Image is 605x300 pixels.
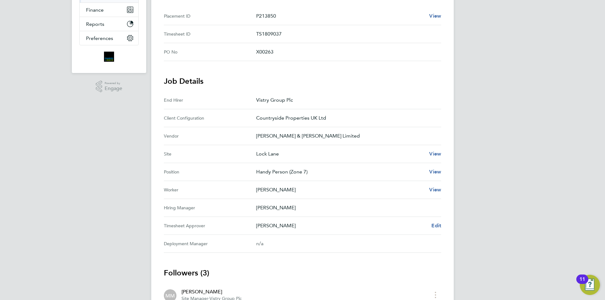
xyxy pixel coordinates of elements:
[431,223,441,229] span: Edit
[430,290,441,300] button: timesheet menu
[86,21,104,27] span: Reports
[164,30,256,38] div: Timesheet ID
[256,132,436,140] p: [PERSON_NAME] & [PERSON_NAME] Limited
[429,186,441,194] a: View
[164,150,256,158] div: Site
[164,96,256,104] div: End Hirer
[104,52,114,62] img: bromak-logo-retina.png
[429,150,441,158] a: View
[96,81,123,93] a: Powered byEngage
[164,268,441,278] h3: Followers (3)
[429,151,441,157] span: View
[80,17,138,31] button: Reports
[256,150,424,158] p: Lock Lane
[164,168,256,176] div: Position
[429,169,441,175] span: View
[165,292,175,299] span: MM
[256,12,424,20] p: P213850
[105,86,122,91] span: Engage
[431,222,441,229] a: Edit
[164,114,256,122] div: Client Configuration
[164,186,256,194] div: Worker
[256,240,431,247] div: n/a
[429,12,441,20] a: View
[256,168,424,176] p: Handy Person (Zone 7)
[579,279,585,287] div: 11
[256,96,436,104] p: Vistry Group Plc
[164,12,256,20] div: Placement ID
[164,204,256,212] div: Hiring Manager
[256,30,436,38] p: TS1809037
[164,76,441,86] h3: Job Details
[105,81,122,86] span: Powered by
[181,288,242,296] div: [PERSON_NAME]
[256,204,436,212] p: [PERSON_NAME]
[79,52,139,62] a: Go to home page
[256,114,436,122] p: Countryside Properties UK Ltd
[580,275,600,295] button: Open Resource Center, 11 new notifications
[164,48,256,56] div: PO No
[80,31,138,45] button: Preferences
[86,35,113,41] span: Preferences
[86,7,104,13] span: Finance
[164,222,256,229] div: Timesheet Approver
[164,240,256,247] div: Deployment Manager
[429,187,441,193] span: View
[256,186,424,194] p: [PERSON_NAME]
[164,132,256,140] div: Vendor
[256,48,436,56] p: X00263
[256,222,426,229] p: [PERSON_NAME]
[80,3,138,17] button: Finance
[429,13,441,19] span: View
[429,168,441,176] a: View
